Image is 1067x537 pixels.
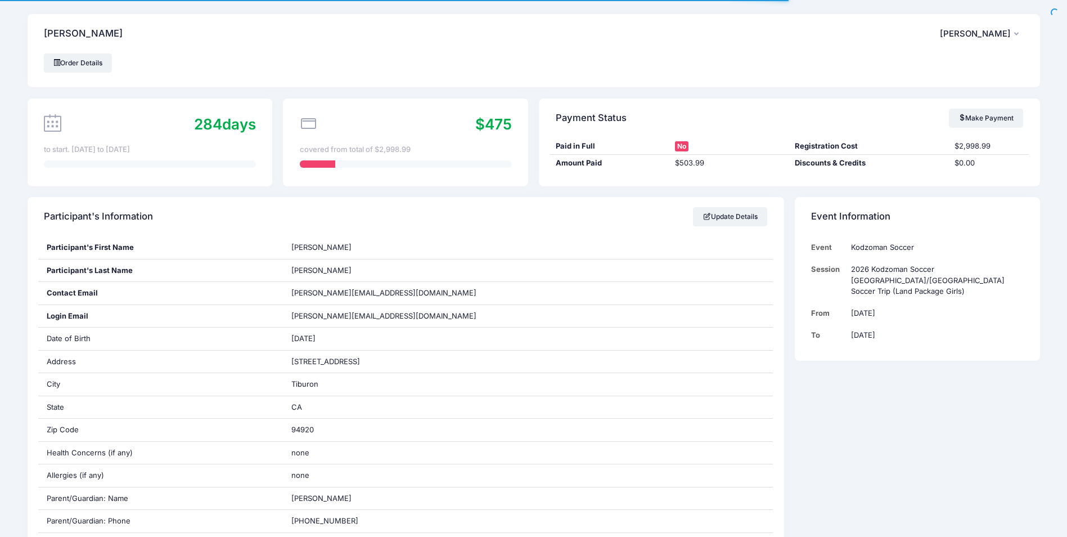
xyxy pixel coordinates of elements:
[670,158,790,169] div: $503.99
[291,425,314,434] span: 94920
[291,494,352,503] span: [PERSON_NAME]
[789,158,949,169] div: Discounts & Credits
[291,311,476,322] span: [PERSON_NAME][EMAIL_ADDRESS][DOMAIN_NAME]
[845,258,1023,302] td: 2026 Kodzoman Soccer [GEOGRAPHIC_DATA]/[GEOGRAPHIC_DATA] Soccer Trip (Land Package Girls)
[38,464,283,487] div: Allergies (if any)
[44,53,112,73] a: Order Details
[949,141,1029,152] div: $2,998.99
[291,266,352,275] span: [PERSON_NAME]
[38,351,283,373] div: Address
[675,141,688,151] span: No
[38,373,283,396] div: City
[845,324,1023,346] td: [DATE]
[44,144,256,155] div: to start. [DATE] to [DATE]
[44,18,123,50] h4: [PERSON_NAME]
[194,113,256,135] div: days
[38,419,283,441] div: Zip Code
[38,282,283,305] div: Contact Email
[38,236,283,259] div: Participant's First Name
[38,259,283,282] div: Participant's Last Name
[38,510,283,532] div: Parent/Guardian: Phone
[38,442,283,464] div: Health Concerns (if any)
[291,357,360,366] span: [STREET_ADDRESS]
[693,207,768,226] a: Update Details
[811,236,845,258] td: Event
[291,471,309,480] span: none
[291,379,318,388] span: Tiburon
[949,109,1024,128] a: Make Payment
[556,102,627,134] h4: Payment Status
[38,328,283,350] div: Date of Birth
[291,334,316,343] span: [DATE]
[291,516,358,525] span: [PHONE_NUMBER]
[811,302,845,324] td: From
[291,402,302,411] span: CA
[949,158,1029,169] div: $0.00
[550,141,670,152] div: Paid in Full
[291,448,309,457] span: none
[38,487,283,510] div: Parent/Guardian: Name
[940,21,1024,47] button: [PERSON_NAME]
[38,305,283,328] div: Login Email
[845,302,1023,324] td: [DATE]
[300,144,512,155] div: covered from total of $2,998.99
[44,201,153,233] h4: Participant's Information
[194,115,222,133] span: 284
[291,243,352,252] span: [PERSON_NAME]
[811,258,845,302] td: Session
[291,288,476,297] span: [PERSON_NAME][EMAIL_ADDRESS][DOMAIN_NAME]
[845,236,1023,258] td: Kodzoman Soccer
[38,396,283,419] div: State
[550,158,670,169] div: Amount Paid
[789,141,949,152] div: Registration Cost
[940,29,1011,39] span: [PERSON_NAME]
[811,201,890,233] h4: Event Information
[475,115,512,133] span: $475
[811,324,845,346] td: To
